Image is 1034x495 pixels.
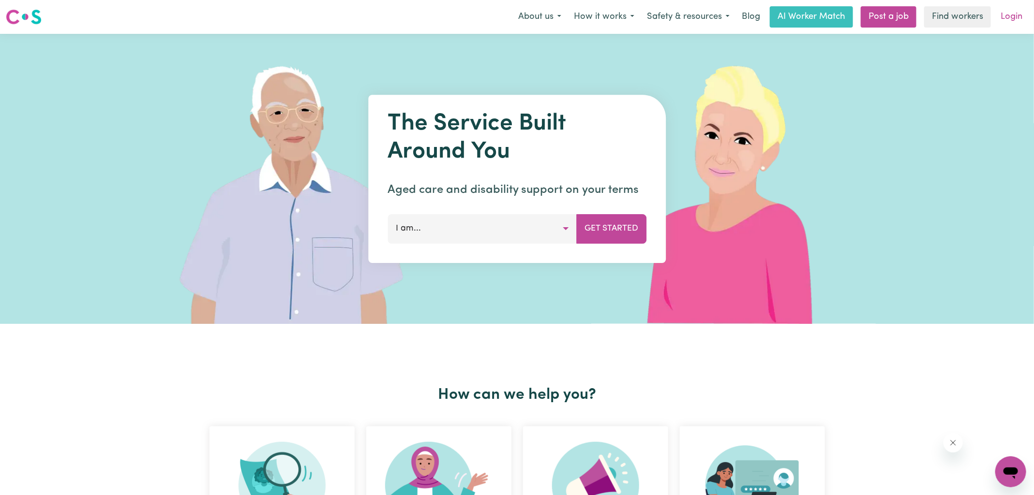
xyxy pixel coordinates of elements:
a: Careseekers logo [6,6,42,28]
img: Careseekers logo [6,8,42,26]
button: Get Started [576,214,646,243]
a: AI Worker Match [770,6,853,28]
button: About us [512,7,568,27]
p: Aged care and disability support on your terms [388,181,646,199]
button: I am... [388,214,577,243]
button: How it works [568,7,641,27]
iframe: Button to launch messaging window [995,456,1026,487]
a: Post a job [861,6,916,28]
a: Login [995,6,1028,28]
button: Safety & resources [641,7,736,27]
a: Blog [736,6,766,28]
a: Find workers [924,6,991,28]
iframe: Close message [944,433,963,452]
span: Need any help? [6,7,59,15]
h1: The Service Built Around You [388,110,646,166]
h2: How can we help you? [204,386,831,404]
